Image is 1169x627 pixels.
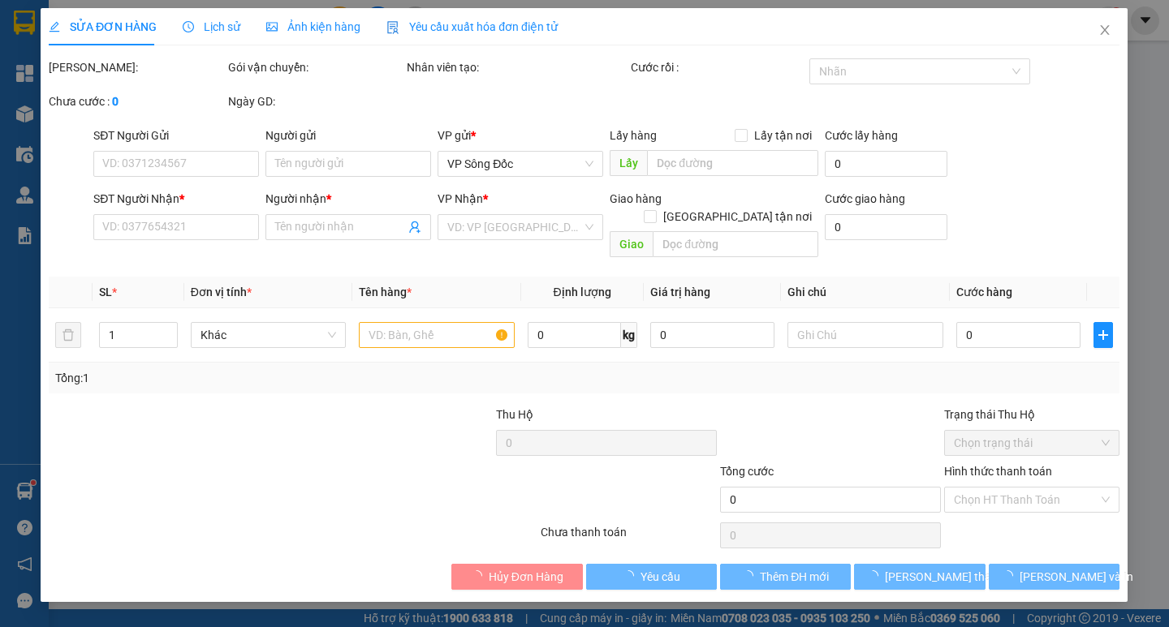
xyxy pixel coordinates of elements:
span: [PERSON_NAME] và In [1020,568,1133,586]
span: Khác [201,323,336,347]
div: Tổng: 1 [55,369,452,387]
div: Gói vận chuyển: [228,58,404,76]
button: Thêm ĐH mới [720,564,851,590]
div: Ngày GD: [228,92,404,110]
span: loading [1002,570,1020,582]
button: [PERSON_NAME] thay đổi [855,564,986,590]
span: loading [868,570,886,582]
span: VP Nhận [438,192,484,205]
span: SỬA ĐƠN HÀNG [49,20,157,33]
span: close [1099,24,1112,37]
div: Trạng thái Thu Hộ [944,406,1120,423]
input: Ghi Chú [788,322,943,348]
span: SL [99,286,112,298]
span: Lấy [610,150,648,176]
span: Tên hàng [360,286,412,298]
button: delete [55,322,81,348]
input: Cước lấy hàng [826,151,948,177]
span: plus [1095,329,1113,341]
div: VP gửi [438,127,604,144]
div: [PERSON_NAME]: [49,58,225,76]
span: Hủy Đơn Hàng [489,568,563,586]
img: icon [387,21,400,34]
input: Cước giao hàng [826,214,948,240]
div: Chưa thanh toán [540,523,719,552]
input: Dọc đường [648,150,819,176]
span: [PERSON_NAME] thay đổi [886,568,1016,586]
div: Chưa cước : [49,92,225,110]
span: user-add [409,221,422,234]
span: Ảnh kiện hàng [267,20,361,33]
div: Người gửi [266,127,432,144]
label: Cước lấy hàng [826,129,899,142]
span: Thu Hộ [497,408,534,421]
span: VP Sông Đốc [448,152,594,176]
button: Close [1083,8,1128,54]
b: 0 [112,95,119,108]
span: Lịch sử [183,20,241,33]
span: Giao hàng [610,192,662,205]
button: Hủy Đơn Hàng [452,564,583,590]
span: Đơn vị tính [191,286,252,298]
span: clock-circle [183,21,195,32]
div: SĐT Người Gửi [94,127,260,144]
span: kg [621,322,637,348]
span: edit [49,21,60,32]
span: Chọn trạng thái [954,431,1111,455]
span: Tổng cước [720,465,774,478]
span: Lấy hàng [610,129,658,142]
span: loading [743,570,761,582]
button: [PERSON_NAME] và In [989,564,1119,590]
button: plus [1094,322,1114,348]
input: VD: Bàn, Ghế [360,322,515,348]
span: Thêm ĐH mới [761,568,830,586]
span: Giao [610,231,654,257]
div: Người nhận [266,190,432,208]
span: loading [471,570,489,582]
span: Yêu cầu [641,568,680,586]
span: Lấy tận nơi [748,127,819,144]
input: Dọc đường [654,231,819,257]
div: Nhân viên tạo: [407,58,628,76]
span: picture [267,21,278,32]
span: loading [623,570,641,582]
span: Yêu cầu xuất hóa đơn điện tử [387,20,559,33]
span: Giá trị hàng [650,286,710,298]
div: Cước rồi : [631,58,807,76]
label: Hình thức thanh toán [944,465,1052,478]
span: Cước hàng [956,286,1012,298]
button: Yêu cầu [586,564,717,590]
label: Cước giao hàng [826,192,906,205]
th: Ghi chú [782,277,950,308]
div: SĐT Người Nhận [94,190,260,208]
span: Định lượng [554,286,611,298]
span: [GEOGRAPHIC_DATA] tận nơi [658,208,819,225]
